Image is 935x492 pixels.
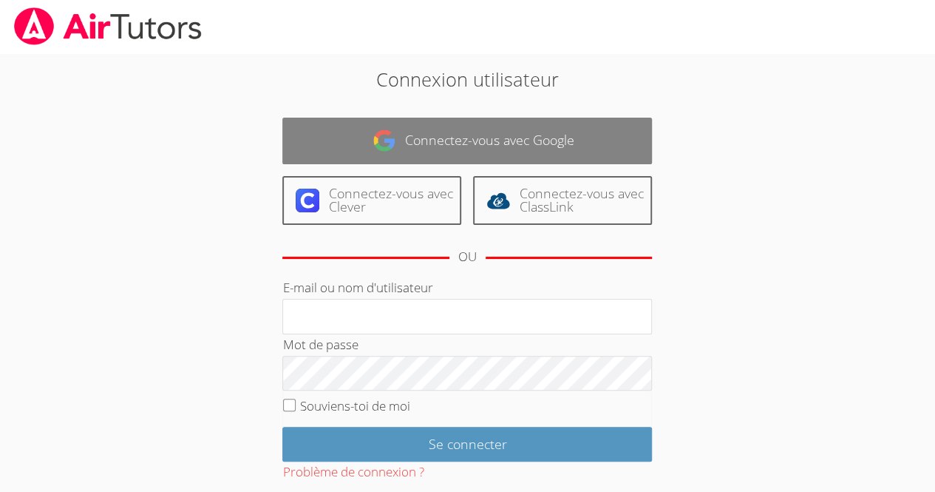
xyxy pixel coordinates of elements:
font: Connexion utilisateur [376,67,559,92]
img: clever-logo-6eab21bc6e7a338710f1a6ff85c0baf02591cd810cc4098c63d3a4b26e2feb20.svg [296,189,319,212]
font: OU [458,248,477,265]
font: Souviens-toi de moi [300,397,410,414]
font: E-mail ou nom d'utilisateur [282,279,432,296]
input: Se connecter [282,427,652,462]
img: google-logo-50288ca7cdecda66e5e0955fdab243c47b7ad437acaf1139b6f446037453330a.svg [373,129,396,152]
img: classlink-logo-d6bb404cc1216ec64c9a2012d9dc4662098be43eaf13dc465df04b49fa7ab582.svg [486,189,510,212]
a: Connectez-vous avec ClassLink [473,176,652,226]
font: Connectez-vous avec Clever [328,184,452,215]
font: Mot de passe [282,336,358,353]
font: Problème de connexion ? [282,463,424,480]
font: Connectez-vous avec ClassLink [519,184,643,215]
button: Problème de connexion ? [282,462,424,483]
img: airtutors_banner-c4298cdbf04f3fff15de1276eac7730deb9818008684d7c2e4769d2f7ddbe033.png [13,7,203,45]
a: Connectez-vous avec Google [282,118,652,164]
a: Connectez-vous avec Clever [282,176,461,226]
font: Connectez-vous avec Google [405,131,574,149]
